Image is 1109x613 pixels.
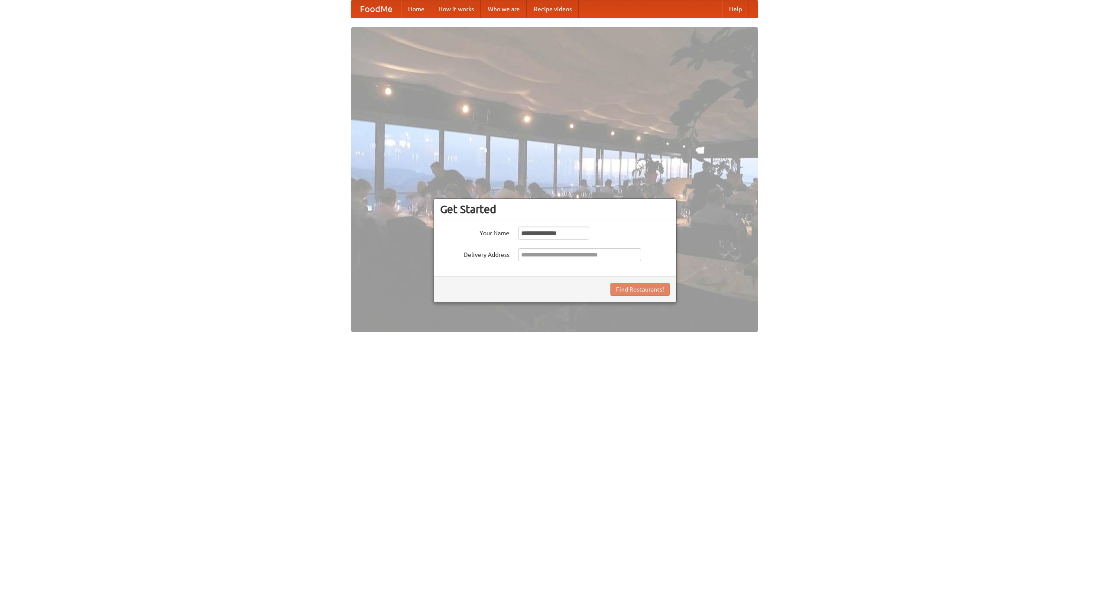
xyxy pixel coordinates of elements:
a: Home [401,0,431,18]
label: Delivery Address [440,248,509,259]
a: Recipe videos [527,0,579,18]
a: FoodMe [351,0,401,18]
a: Help [722,0,749,18]
h3: Get Started [440,203,670,216]
a: How it works [431,0,481,18]
button: Find Restaurants! [610,283,670,296]
a: Who we are [481,0,527,18]
label: Your Name [440,227,509,237]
